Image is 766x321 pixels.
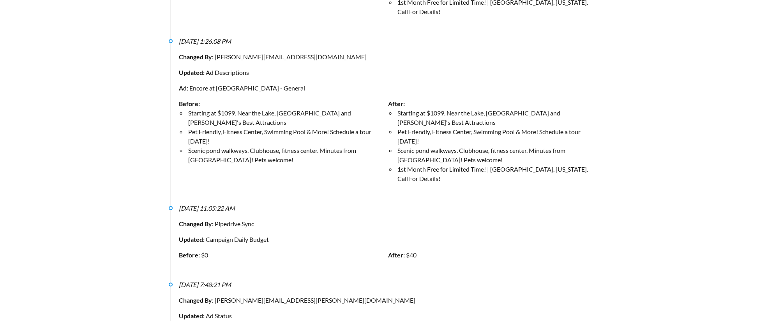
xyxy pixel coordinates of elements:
[179,84,189,92] strong: Ad:
[179,251,201,259] strong: Before:
[388,250,597,260] div: $40
[187,108,388,127] li: Starting at $1099. Near the Lake, [GEOGRAPHIC_DATA] and [PERSON_NAME]'s Best Attractions
[179,311,597,321] div: Ad Status
[179,52,597,62] div: [PERSON_NAME][EMAIL_ADDRESS][DOMAIN_NAME]
[396,146,597,165] li: Scenic pond walkways. Clubhouse, fitness center. Minutes from [GEOGRAPHIC_DATA]! Pets welcome!
[396,165,597,183] li: 1st Month Free for Limited Time! | [GEOGRAPHIC_DATA], [US_STATE]. Call For Details!
[179,220,215,227] strong: Changed By:
[187,146,388,165] li: Scenic pond walkways. Clubhouse, fitness center. Minutes from [GEOGRAPHIC_DATA]! Pets welcome!
[179,296,215,304] strong: Changed By:
[388,100,405,107] strong: After:
[187,127,388,146] li: Pet Friendly, Fitness Center, Swimming Pool & More! Schedule a tour [DATE]!
[179,281,231,288] i: [DATE] 7:48:21 PM
[179,250,388,260] div: $0
[388,251,406,259] strong: After:
[189,84,305,92] a: Encore at [GEOGRAPHIC_DATA] - General
[396,108,597,127] li: Starting at $1099. Near the Lake, [GEOGRAPHIC_DATA] and [PERSON_NAME]'s Best Attractions
[396,127,597,146] li: Pet Friendly, Fitness Center, Swimming Pool & More! Schedule a tour [DATE]!
[179,37,231,45] i: [DATE] 1:26:08 PM
[179,69,206,76] strong: Updated:
[179,312,206,319] strong: Updated:
[179,100,200,107] strong: Before:
[179,204,235,212] i: [DATE] 11:05:22 AM
[179,235,597,244] div: Campaign Daily Budget
[179,68,597,77] div: Ad Descriptions
[179,236,206,243] strong: Updated:
[179,219,597,229] div: Pipedrive Sync
[179,296,597,305] div: [PERSON_NAME][EMAIL_ADDRESS][PERSON_NAME][DOMAIN_NAME]
[179,53,215,60] strong: Changed By:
